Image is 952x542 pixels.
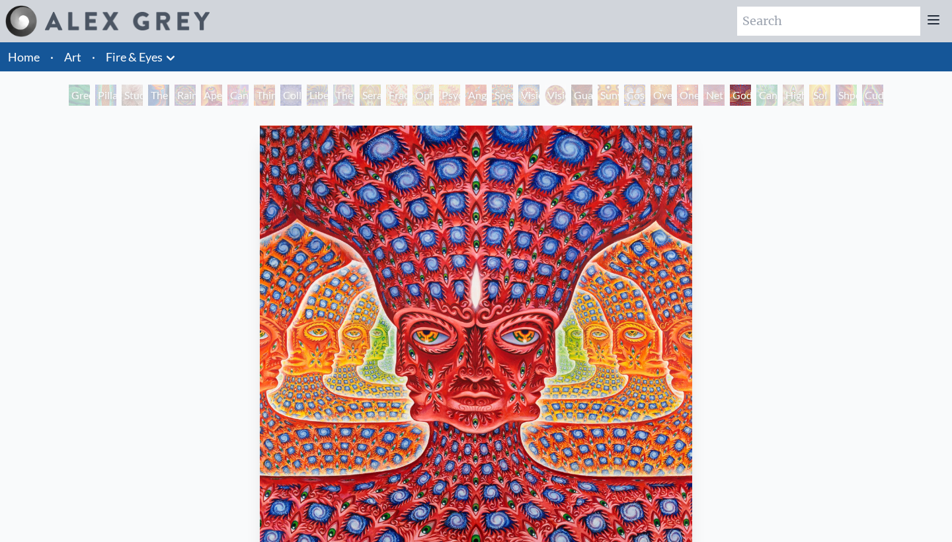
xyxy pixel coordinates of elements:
[45,42,59,71] li: ·
[737,7,920,36] input: Search
[756,85,777,106] div: Cannafist
[783,85,804,106] div: Higher Vision
[280,85,301,106] div: Collective Vision
[201,85,222,106] div: Aperture
[69,85,90,106] div: Green Hand
[862,85,883,106] div: Cuddle
[254,85,275,106] div: Third Eye Tears of Joy
[651,85,672,106] div: Oversoul
[87,42,100,71] li: ·
[333,85,354,106] div: The Seer
[518,85,539,106] div: Vision Crystal
[439,85,460,106] div: Psychomicrograph of a Fractal Paisley Cherub Feather Tip
[730,85,751,106] div: Godself
[148,85,169,106] div: The Torch
[492,85,513,106] div: Spectral Lotus
[106,48,163,66] a: Fire & Eyes
[413,85,434,106] div: Ophanic Eyelash
[386,85,407,106] div: Fractal Eyes
[809,85,830,106] div: Sol Invictus
[95,85,116,106] div: Pillar of Awareness
[307,85,328,106] div: Liberation Through Seeing
[465,85,487,106] div: Angel Skin
[122,85,143,106] div: Study for the Great Turn
[598,85,619,106] div: Sunyata
[624,85,645,106] div: Cosmic Elf
[360,85,381,106] div: Seraphic Transport Docking on the Third Eye
[175,85,196,106] div: Rainbow Eye Ripple
[836,85,857,106] div: Shpongled
[227,85,249,106] div: Cannabis Sutra
[64,48,81,66] a: Art
[703,85,725,106] div: Net of Being
[571,85,592,106] div: Guardian of Infinite Vision
[545,85,566,106] div: Vision [PERSON_NAME]
[677,85,698,106] div: One
[8,50,40,64] a: Home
